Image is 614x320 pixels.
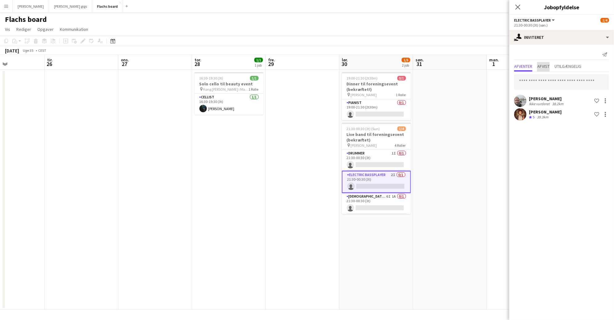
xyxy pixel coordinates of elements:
span: Uge 35 [20,48,36,53]
span: 1/1 [250,76,259,80]
app-job-card: 16:30-19:30 (3t)1/1Solo cello til beauty event Kong [PERSON_NAME] i Magasin på Kongens Nytorv1 Ro... [194,72,264,115]
span: 28 [194,60,201,68]
h1: Flachs board [5,15,47,24]
h3: Dinner til foreningsevent (bekræftet!) [342,81,411,92]
span: 30 [341,60,348,68]
span: 1 [488,60,499,68]
app-job-card: 19:00-21:30 (2t30m)0/1Dinner til foreningsevent (bekræftet!) [PERSON_NAME]1 RollePianist0/119:00-... [342,72,411,120]
span: man. [489,57,499,63]
span: 1/5 [402,58,410,62]
span: tir. [47,57,53,63]
button: [PERSON_NAME] [13,0,49,12]
span: [PERSON_NAME] [351,92,377,97]
span: Kommunikation [60,27,88,32]
span: 5 [533,115,534,119]
span: 4 Roller [395,143,406,148]
span: Kong [PERSON_NAME] i Magasin på Kongens Nytorv [203,87,249,92]
a: Rediger [14,25,34,33]
app-card-role: Cellist1/116:30-19:30 (3t)[PERSON_NAME] [194,94,264,115]
span: fre. [268,57,275,63]
span: 1/4 [397,126,406,131]
div: 1 job [255,63,263,68]
span: 1 Rolle [396,92,406,97]
a: Kommunikation [57,25,91,33]
button: Flachs board [92,0,123,12]
h3: Live band til foreningsevent (bekræftet) [342,132,411,143]
button: Electric Bassplayer [514,18,556,23]
span: 1/4 [600,18,609,23]
span: 27 [120,60,129,68]
button: [PERSON_NAME] gigs [49,0,92,12]
app-card-role: Electric Bassplayer2I0/121:30-00:30 (3t) [342,171,411,193]
div: 21:30-00:30 (3t) (søn.) [514,23,609,27]
span: Opgaver [37,27,54,32]
app-job-card: 21:30-00:30 (3t) (Sun)1/4Live band til foreningsevent (bekræftet) [PERSON_NAME]4 RollerDrummer1I0... [342,123,411,214]
span: 0/1 [397,76,406,80]
span: 1/1 [254,58,263,62]
div: 2 job [402,63,410,68]
a: Vis [2,25,13,33]
app-card-role: [DEMOGRAPHIC_DATA] Singer6I1A0/121:30-00:30 (3t) [342,193,411,214]
span: Afventer [514,64,532,68]
h3: Jobopfyldelse [509,3,614,11]
span: Afvist [537,64,550,68]
span: 1 Rolle [249,87,259,92]
app-card-role: Pianist0/119:00-21:30 (2t30m) [342,99,411,120]
span: 29 [267,60,275,68]
span: 31 [415,60,424,68]
span: 19:00-21:30 (2t30m) [347,76,378,80]
div: Ikke vurderet [529,101,551,106]
span: 26 [46,60,53,68]
div: [DATE] [5,47,19,54]
span: Electric Bassplayer [514,18,551,23]
h3: Solo cello til beauty event [194,81,264,87]
span: Utilgængelig [555,64,581,68]
div: 38.2km [551,101,565,106]
div: [PERSON_NAME] [529,96,565,101]
span: lør. [342,57,348,63]
span: [PERSON_NAME] [351,143,377,148]
span: ons. [121,57,129,63]
div: 39.3km [536,115,550,120]
a: Opgaver [35,25,56,33]
span: Vis [5,27,10,32]
span: søn. [415,57,424,63]
app-card-role: Drummer1I0/121:30-00:30 (3t) [342,150,411,171]
div: [PERSON_NAME] [529,109,562,115]
span: 16:30-19:30 (3t) [199,76,223,80]
span: 21:30-00:30 (3t) (Sun) [347,126,380,131]
span: tor. [194,57,201,63]
span: Rediger [16,27,31,32]
div: Inviteret [509,30,614,45]
div: CEST [38,48,46,53]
